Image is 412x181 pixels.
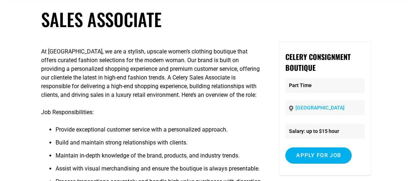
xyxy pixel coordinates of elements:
[41,47,263,99] p: At [GEOGRAPHIC_DATA], we are a stylish, upscale women’s clothing boutique that offers curated fas...
[56,138,263,151] li: Build and maintain strong relationships with clients.
[56,164,263,177] li: Assist with visual merchandising and ensure the boutique is always presentable.
[285,78,364,93] p: Part Time
[285,51,351,73] strong: Celery Consignment Boutique
[295,105,345,111] a: [GEOGRAPHIC_DATA]
[41,9,371,30] h1: Sales Associate
[41,108,263,117] p: Job Responsibilities:
[56,125,263,138] li: Provide exceptional customer service with a personalized approach.
[56,151,263,164] li: Maintain in-depth knowledge of the brand, products, and industry trends.
[285,124,364,139] li: Salary: up to $15 hour
[285,147,352,164] input: Apply for job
